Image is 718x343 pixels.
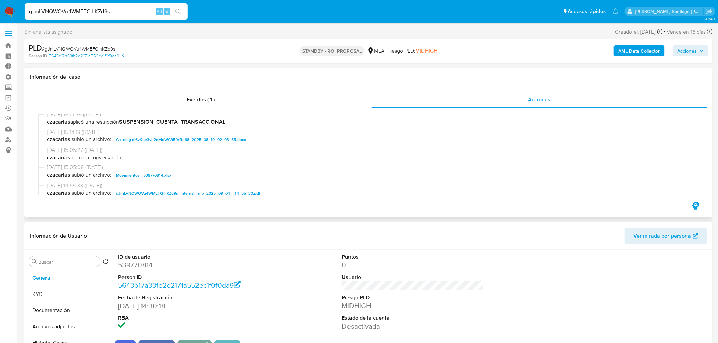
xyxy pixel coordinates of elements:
dd: 0 [342,260,484,270]
dt: Estado de la cuenta [342,314,484,322]
p: roberto.munoz@mercadolibre.com [635,8,704,15]
button: Archivos adjuntos [26,319,111,335]
b: AML Data Collector [619,45,660,56]
div: MLA [367,47,384,55]
span: Sin analista asignado [24,28,72,36]
dt: Fecha de Registración [118,294,260,301]
span: Acciones [528,96,550,103]
h1: Información del caso [30,74,707,80]
button: KYC [26,286,111,302]
button: Documentación [26,302,111,319]
dt: Person ID [118,274,260,281]
dt: RBA [118,314,260,322]
button: Ver mirada por persona [625,228,707,244]
span: Vence en 16 días [667,28,706,36]
b: Person ID [29,53,47,59]
h1: Información de Usuario [30,233,87,239]
dd: MIDHIGH [342,301,484,310]
input: Buscar usuario o caso... [25,7,188,16]
button: Buscar [32,259,37,264]
input: Buscar [38,259,97,265]
span: Accesos rápidos [568,8,606,15]
a: 5643b17a33fb2e2171a552ec1f0f0da9 [118,280,241,290]
dd: 539770814 [118,260,260,270]
span: s [166,8,168,15]
button: General [26,270,111,286]
span: Acciones [678,45,697,56]
dd: [DATE] 14:30:18 [118,301,260,311]
a: 5643b17a33fb2e2171a552ec1f0f0da9 [49,53,124,59]
dt: Puntos [342,253,484,261]
span: Alt [157,8,162,15]
span: # gJmLVNQWOVu4WMEFGIhKZd9s [42,45,115,52]
button: AML Data Collector [614,45,665,56]
button: Acciones [673,45,708,56]
span: Ver mirada por persona [634,228,691,244]
dd: Desactivada [342,322,484,331]
p: STANDBY - ROI PROPOSAL [300,46,364,56]
button: Volver al orden por defecto [103,259,108,266]
dt: ID de usuario [118,253,260,261]
span: MIDHIGH [415,47,437,55]
a: Notificaciones [613,8,619,14]
span: - [664,27,666,36]
dt: Riesgo PLD [342,294,484,301]
dt: Usuario [342,274,484,281]
a: Salir [706,8,713,15]
button: search-icon [171,7,185,16]
span: Riesgo PLD: [387,47,437,55]
b: PLD [29,42,42,53]
span: Eventos ( 1 ) [187,96,215,103]
div: Creado el: [DATE] [615,27,663,36]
